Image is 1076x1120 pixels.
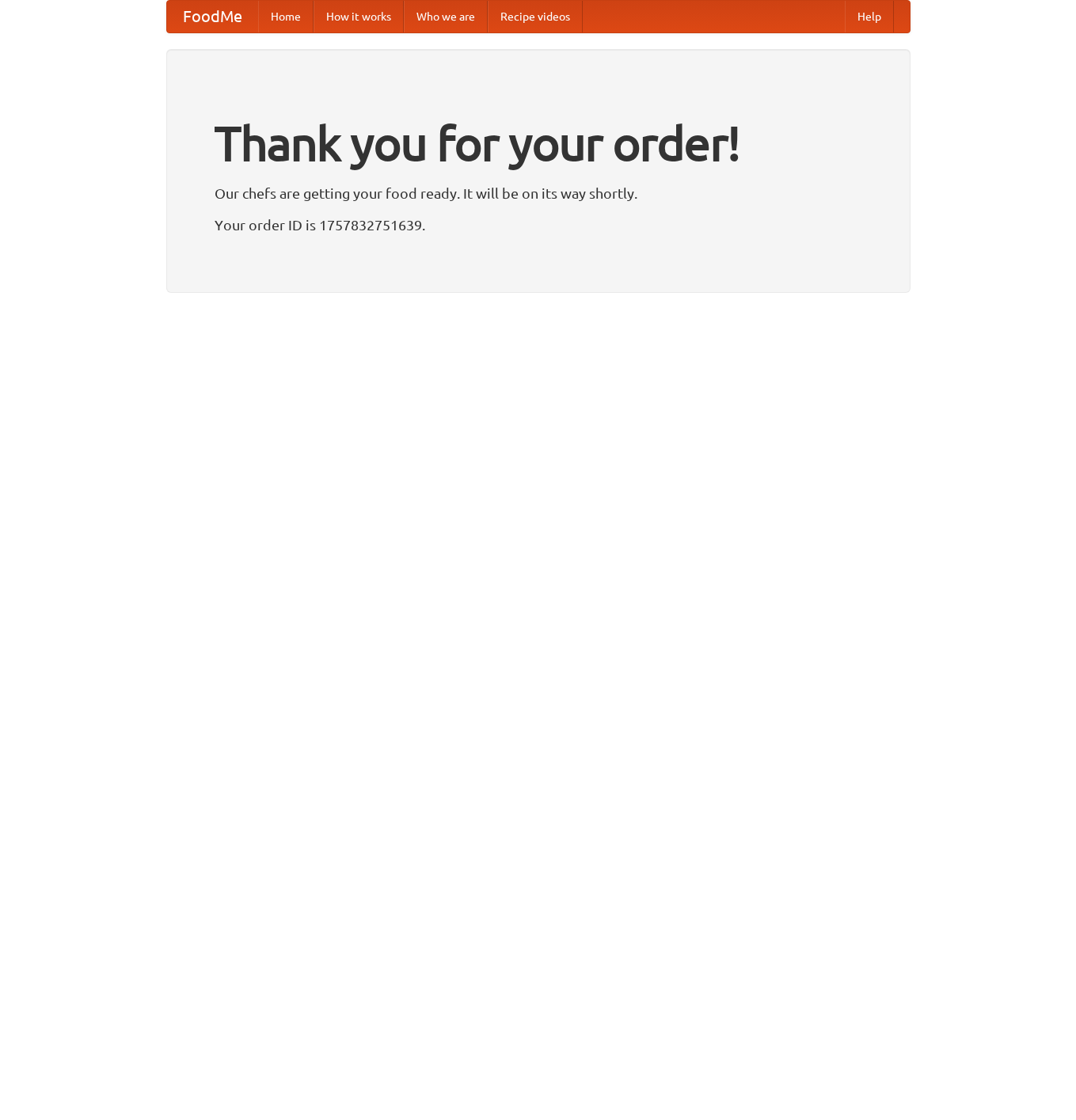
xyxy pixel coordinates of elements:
a: Home [258,1,314,32]
p: Our chefs are getting your food ready. It will be on its way shortly. [215,181,862,205]
a: Help [845,1,894,32]
a: How it works [314,1,404,32]
a: Recipe videos [488,1,583,32]
a: Who we are [404,1,488,32]
h1: Thank you for your order! [215,105,862,181]
p: Your order ID is 1757832751639. [215,213,862,237]
a: FoodMe [167,1,258,32]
